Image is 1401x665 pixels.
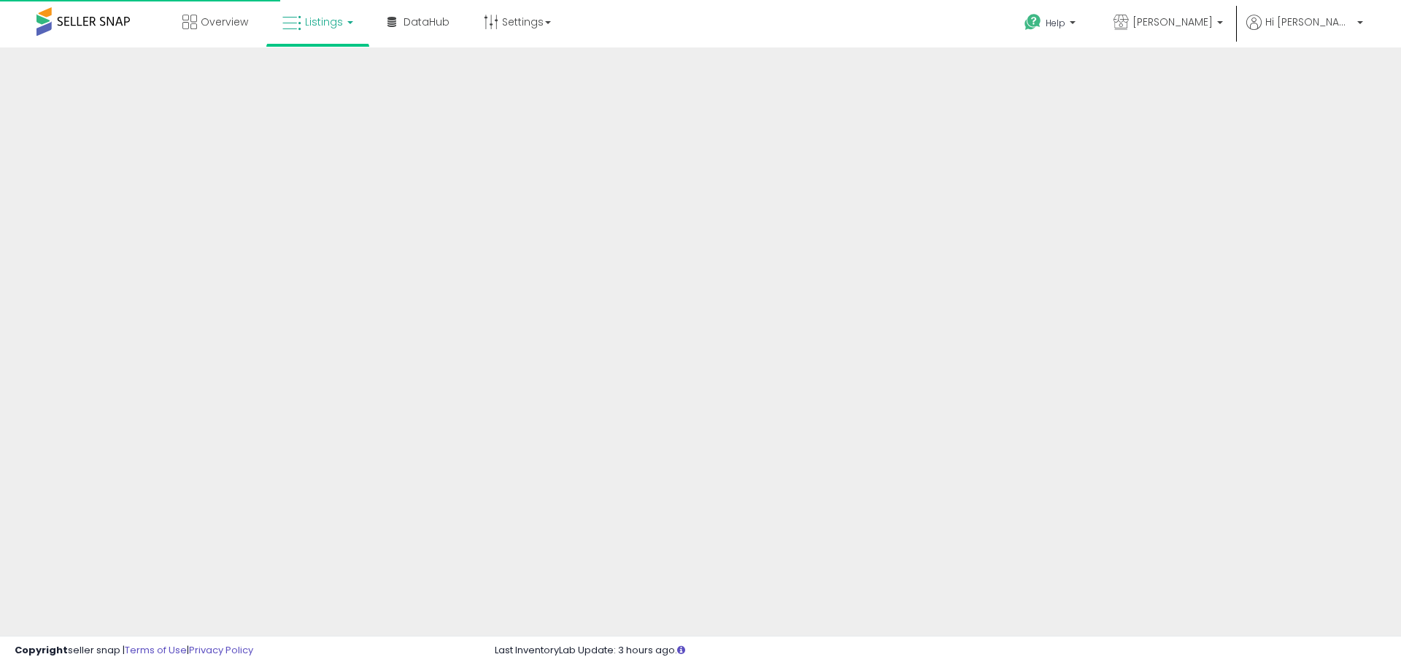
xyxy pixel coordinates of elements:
[125,643,187,657] a: Terms of Use
[1013,2,1090,47] a: Help
[677,645,685,655] i: Click here to read more about un-synced listings.
[495,644,1386,658] div: Last InventoryLab Update: 3 hours ago.
[404,15,449,29] span: DataHub
[1246,15,1363,47] a: Hi [PERSON_NAME]
[305,15,343,29] span: Listings
[201,15,248,29] span: Overview
[15,643,68,657] strong: Copyright
[1265,15,1353,29] span: Hi [PERSON_NAME]
[1132,15,1213,29] span: [PERSON_NAME]
[1046,17,1065,29] span: Help
[189,643,253,657] a: Privacy Policy
[1024,13,1042,31] i: Get Help
[15,644,253,658] div: seller snap | |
